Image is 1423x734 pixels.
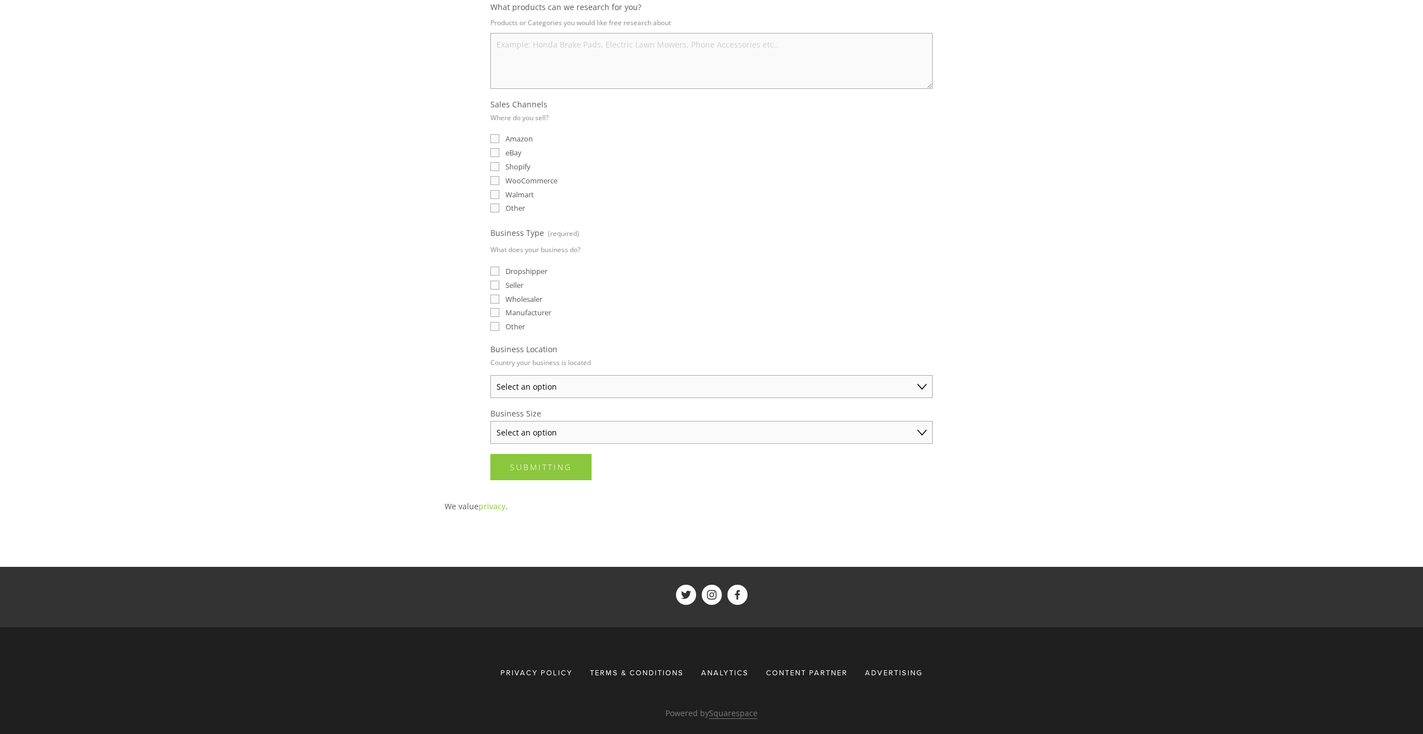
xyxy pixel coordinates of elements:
[505,294,542,304] span: Wholesaler
[865,667,923,678] span: Advertising
[490,281,499,290] input: Seller
[505,321,525,332] span: Other
[510,462,572,472] span: Submitting
[505,203,525,213] span: Other
[490,454,592,480] button: SubmittingSubmitting
[490,241,580,258] p: What does your business do?
[490,134,499,143] input: Amazon
[505,148,522,158] span: eBay
[490,15,933,31] p: Products or Categories you would like free research about
[676,585,696,605] a: ShelfTrend
[766,667,848,678] span: Content Partner
[759,663,855,683] a: Content Partner
[490,295,499,304] input: Wholesaler
[490,421,933,444] select: Business Size
[548,225,579,241] span: (required)
[490,322,499,331] input: Other
[505,190,534,200] span: Walmart
[490,228,544,238] span: Business Type
[505,280,523,290] span: Seller
[490,2,641,12] span: What products can we research for you?
[858,663,923,683] a: Advertising
[505,176,557,186] span: WooCommerce
[490,99,547,110] span: Sales Channels
[490,203,499,212] input: Other
[490,308,499,317] input: Manufacturer
[490,110,549,126] p: Where do you sell?
[490,148,499,157] input: eBay
[727,585,748,605] a: ShelfTrend
[490,375,933,398] select: Business Location
[583,663,691,683] a: Terms & Conditions
[505,134,533,144] span: Amazon
[490,354,591,371] p: Country your business is located
[590,667,684,678] span: Terms & Conditions
[500,667,573,678] span: Privacy Policy
[490,176,499,185] input: WooCommerce
[490,267,499,276] input: Dropshipper
[505,162,531,172] span: Shopify
[505,266,547,276] span: Dropshipper
[694,663,756,683] div: Analytics
[709,708,758,719] a: Squarespace
[505,307,551,318] span: Manufacturer
[445,706,979,720] p: Powered by
[490,162,499,171] input: Shopify
[702,585,722,605] a: ShelfTrend
[490,408,541,419] span: Business Size
[479,501,505,512] a: privacy
[500,663,580,683] a: Privacy Policy
[490,190,499,199] input: Walmart
[445,499,979,513] p: We value .
[490,344,557,354] span: Business Location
